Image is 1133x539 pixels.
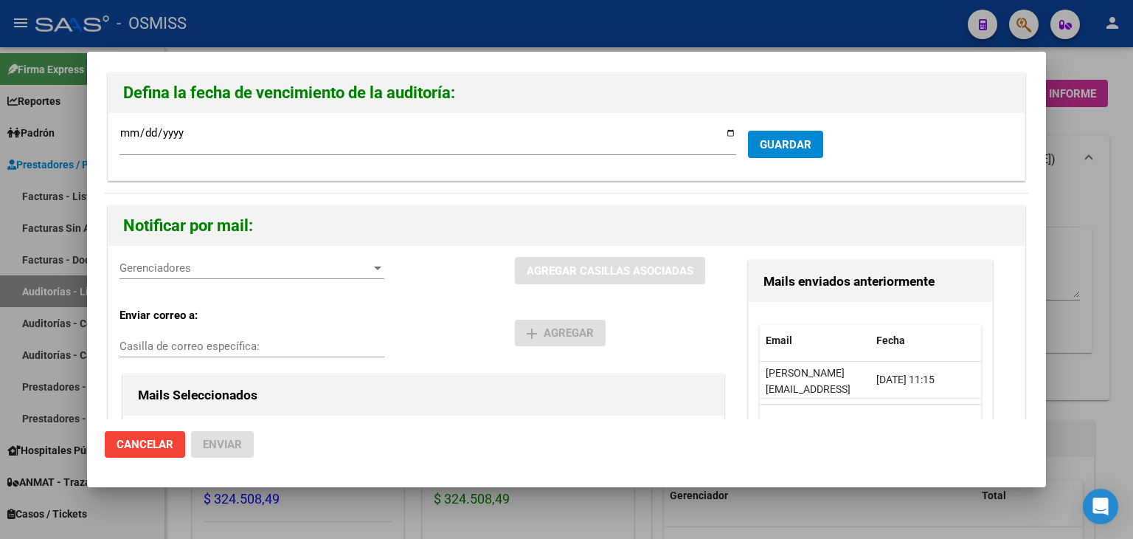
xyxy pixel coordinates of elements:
button: AGREGAR CASILLAS ASOCIADAS [515,257,705,284]
h3: Mails enviados anteriormente [763,272,977,291]
h2: Notificar por mail: [123,212,1010,240]
span: AGREGAR CASILLAS ASOCIADAS [527,264,693,278]
span: [DATE] 11:15 [876,374,935,385]
datatable-header-cell: Email [760,325,870,357]
h3: Mails Seleccionados [138,385,709,405]
div: Open Intercom Messenger [1083,489,1118,524]
span: Email [766,334,792,346]
button: Enviar [191,431,254,458]
button: Cancelar [105,431,185,458]
div: 1 total [760,405,980,442]
span: Enviar [203,438,242,451]
span: Cancelar [117,438,173,451]
h2: Defina la fecha de vencimiento de la auditoría: [123,79,1010,107]
span: Agregar [527,326,594,340]
p: Enviar correo a: [119,307,235,324]
span: Fecha [876,334,905,346]
span: Gerenciadores [119,261,371,275]
mat-icon: add [523,325,541,343]
button: Agregar [515,320,606,346]
span: GUARDAR [760,138,811,151]
span: [PERSON_NAME][EMAIL_ADDRESS][DOMAIN_NAME] [766,367,850,413]
datatable-header-cell: Fecha [870,325,981,357]
button: GUARDAR [748,131,823,158]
